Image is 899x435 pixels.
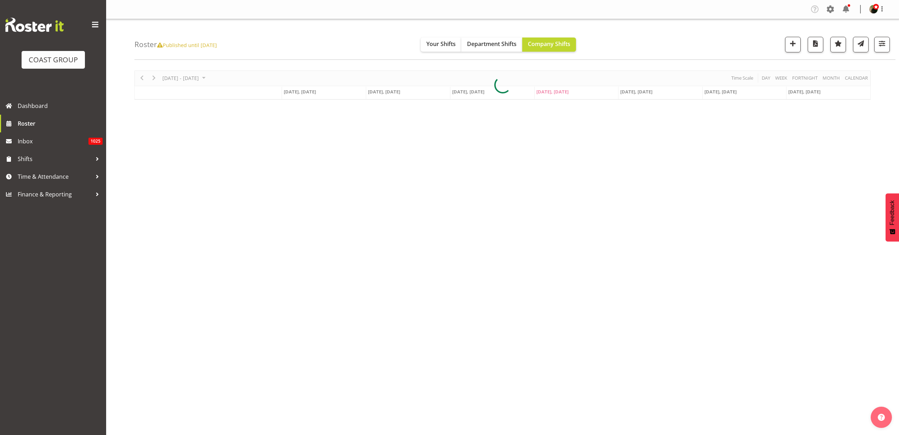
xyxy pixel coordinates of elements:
button: Filter Shifts [874,37,890,52]
span: Department Shifts [467,40,517,48]
button: Download a PDF of the roster according to the set date range. [808,37,823,52]
button: Your Shifts [421,38,461,52]
span: Dashboard [18,101,103,111]
span: Company Shifts [528,40,570,48]
button: Company Shifts [522,38,576,52]
img: micah-hetrick73ebaf9e9aacd948a3fc464753b70555.png [869,5,878,13]
span: Your Shifts [426,40,456,48]
span: 1025 [88,138,103,145]
span: Inbox [18,136,88,147]
button: Highlight an important date within the roster. [830,37,846,52]
img: help-xxl-2.png [878,414,885,421]
span: Finance & Reporting [18,189,92,200]
button: Department Shifts [461,38,522,52]
span: Feedback [889,200,895,225]
span: Time & Attendance [18,171,92,182]
button: Add a new shift [785,37,801,52]
span: Published until [DATE] [157,41,217,48]
span: Shifts [18,154,92,164]
button: Feedback - Show survey [886,193,899,241]
button: Send a list of all shifts for the selected filtered period to all rostered employees. [853,37,869,52]
span: Roster [18,118,103,129]
img: Rosterit website logo [5,18,64,32]
h4: Roster [134,40,217,48]
div: COAST GROUP [29,55,78,65]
